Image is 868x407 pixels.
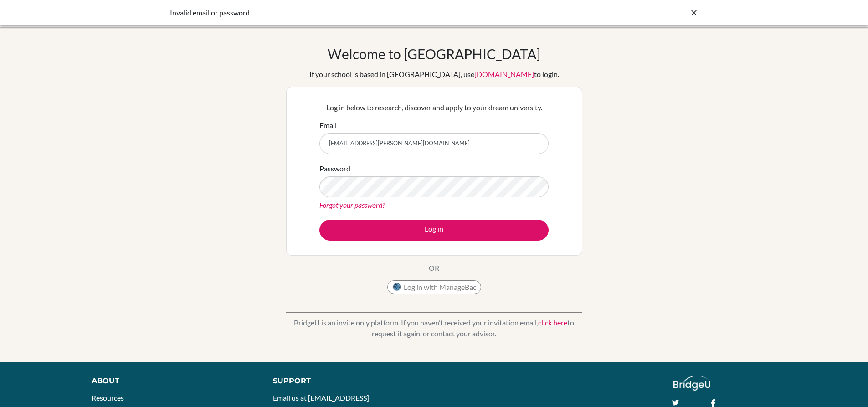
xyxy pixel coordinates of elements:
[309,69,559,80] div: If your school is based in [GEOGRAPHIC_DATA], use to login.
[319,220,549,241] button: Log in
[319,163,350,174] label: Password
[92,393,124,402] a: Resources
[286,317,582,339] p: BridgeU is an invite only platform. If you haven’t received your invitation email, to request it ...
[474,70,534,78] a: [DOMAIN_NAME]
[319,120,337,131] label: Email
[92,376,252,386] div: About
[328,46,540,62] h1: Welcome to [GEOGRAPHIC_DATA]
[538,318,567,327] a: click here
[673,376,710,391] img: logo_white@2x-f4f0deed5e89b7ecb1c2cc34c3e3d731f90f0f143d5ea2071677605dd97b5244.png
[319,201,385,209] a: Forgot your password?
[170,7,562,18] div: Invalid email or password.
[319,102,549,113] p: Log in below to research, discover and apply to your dream university.
[429,263,439,273] p: OR
[273,376,423,386] div: Support
[387,280,481,294] button: Log in with ManageBac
